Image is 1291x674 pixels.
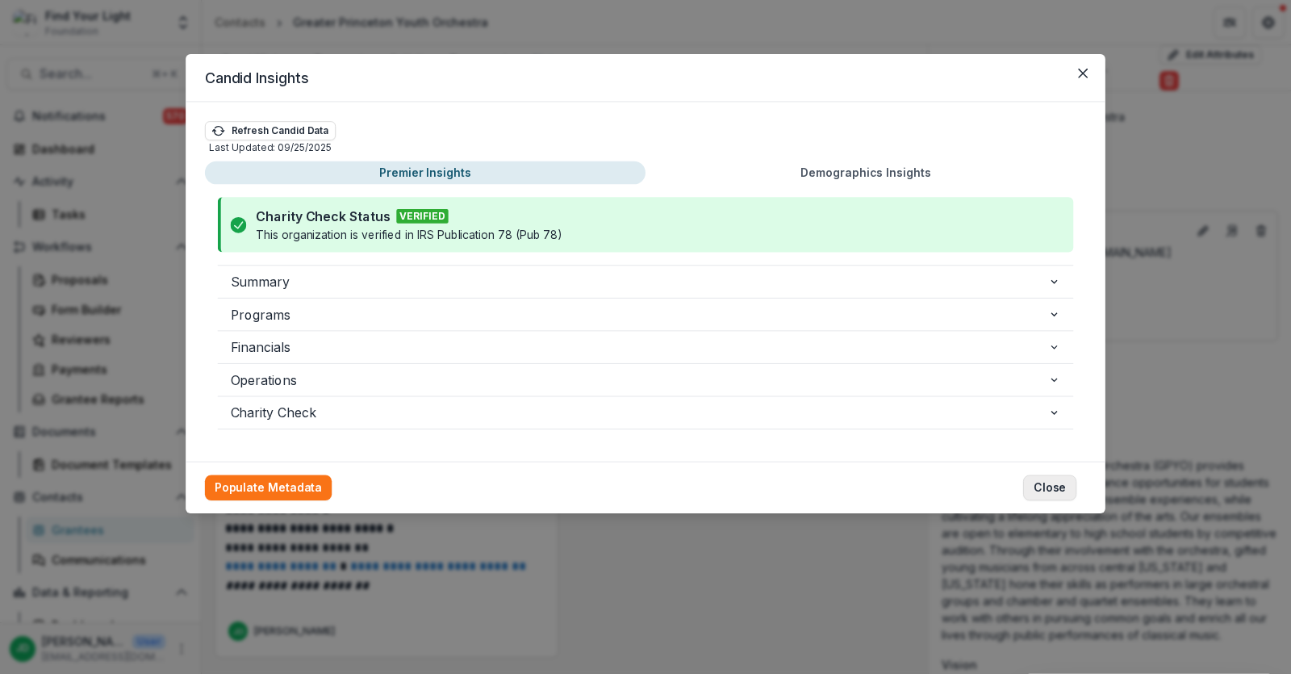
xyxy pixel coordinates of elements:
button: Refresh Candid Data [205,121,336,140]
header: Candid Insights [186,54,1105,102]
span: VERIFIED [396,209,448,224]
p: Charity Check Status [256,207,390,226]
button: Operations [218,364,1074,396]
button: Demographics Insights [645,161,1086,185]
span: Operations [231,370,1048,390]
button: Close [1023,475,1076,500]
button: Summary [218,266,1074,298]
button: Close [1070,61,1096,86]
span: Charity Check [231,403,1048,422]
button: Populate Metadata [205,475,332,500]
span: Programs [231,305,1048,324]
p: This organization is verified in IRS Publication 78 (Pub 78) [256,226,562,243]
button: Programs [218,299,1074,331]
p: Last Updated: 09/25/2025 [209,140,331,155]
button: Premier Insights [205,161,645,185]
button: Financials [218,331,1074,363]
span: Summary [231,272,1048,291]
button: Charity Check [218,396,1074,429]
span: Financials [231,337,1048,357]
